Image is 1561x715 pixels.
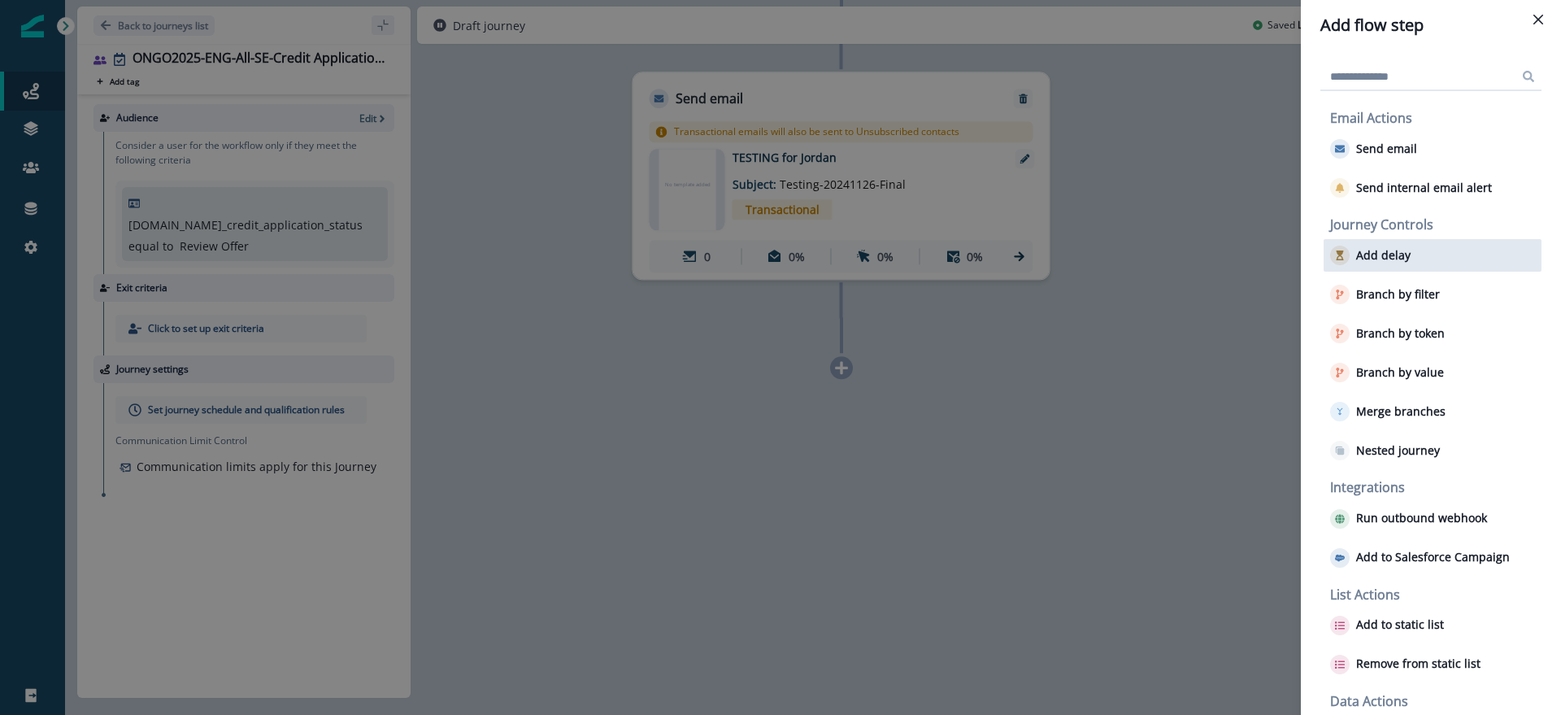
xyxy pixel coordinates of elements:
p: Branch by filter [1356,288,1440,302]
button: Branch by value [1330,363,1444,382]
button: Close [1525,7,1551,33]
button: Remove from static list [1330,655,1481,674]
h2: Journey Controls [1330,217,1541,233]
p: Run outbound webhook [1356,512,1487,525]
p: Remove from static list [1356,657,1481,671]
p: Send email [1356,142,1417,156]
div: Add flow step [1320,13,1541,37]
h2: Email Actions [1330,111,1541,126]
p: Send internal email alert [1356,181,1492,195]
p: Branch by token [1356,327,1445,341]
button: Run outbound webhook [1330,509,1487,529]
button: Add delay [1330,246,1411,265]
h2: Data Actions [1330,694,1541,709]
button: Send email [1330,139,1417,159]
button: Branch by filter [1330,285,1440,304]
button: Nested journey [1330,441,1440,460]
p: Add to Salesforce Campaign [1356,551,1510,565]
button: Send internal email alert [1330,178,1492,198]
button: Branch by token [1330,324,1445,343]
button: Add to Salesforce Campaign [1330,548,1510,568]
h2: List Actions [1330,587,1541,603]
p: Branch by value [1356,366,1444,380]
h2: Integrations [1330,480,1541,495]
p: Add to static list [1356,618,1444,632]
p: Merge branches [1356,405,1446,419]
button: Add to static list [1330,616,1444,635]
button: Merge branches [1330,402,1446,421]
p: Add delay [1356,249,1411,263]
p: Nested journey [1356,444,1440,458]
